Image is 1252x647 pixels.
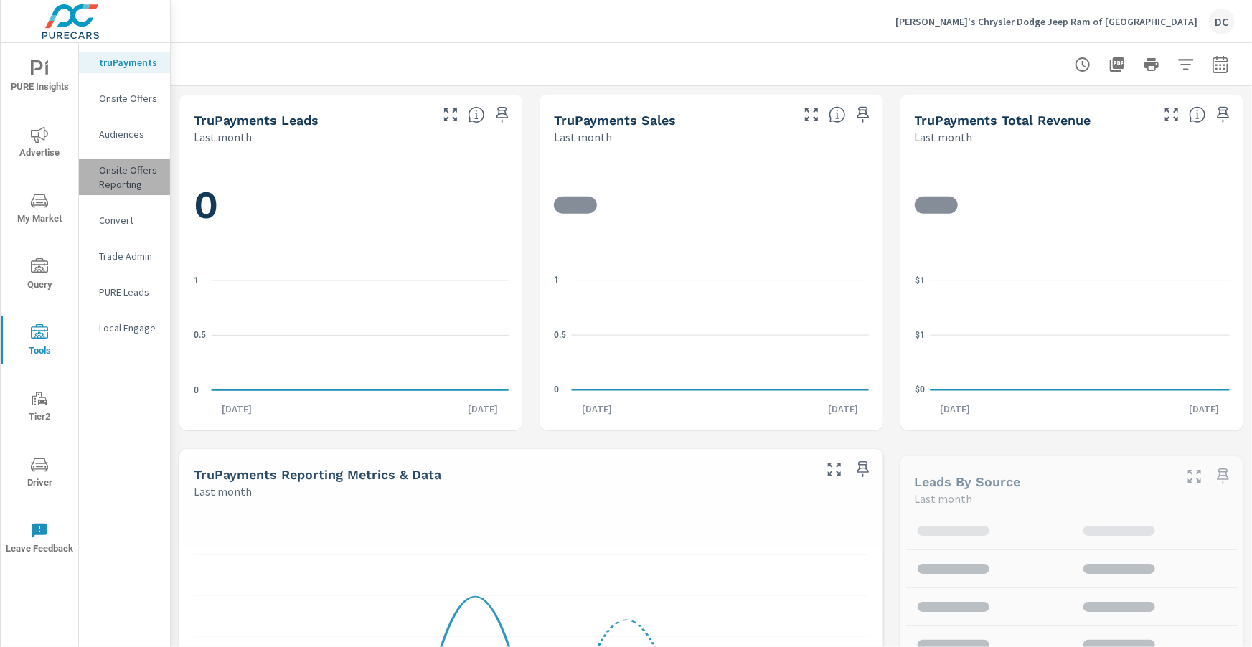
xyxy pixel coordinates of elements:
[194,128,252,146] p: Last month
[915,384,925,395] text: $0
[194,467,441,482] h5: truPayments Reporting Metrics & Data
[554,330,566,340] text: 0.5
[99,249,159,263] p: Trade Admin
[79,88,170,109] div: Onsite Offers
[572,402,622,416] p: [DATE]
[458,402,508,416] p: [DATE]
[468,106,485,123] span: The number of truPayments leads.
[1212,465,1235,488] span: Save this to your personalized report
[79,317,170,339] div: Local Engage
[852,103,875,126] span: Save this to your personalized report
[5,126,74,161] span: Advertise
[1160,103,1183,126] button: Make Fullscreen
[1209,9,1235,34] div: DC
[1172,50,1200,79] button: Apply Filters
[212,402,262,416] p: [DATE]
[99,91,159,105] p: Onsite Offers
[491,103,514,126] span: Save this to your personalized report
[829,106,846,123] span: Number of sales matched to a truPayments lead. [Source: This data is sourced from the dealer's DM...
[194,181,508,230] h1: 0
[1212,103,1235,126] span: Save this to your personalized report
[915,490,973,507] p: Last month
[5,192,74,227] span: My Market
[1206,50,1235,79] button: Select Date Range
[915,330,925,340] text: $1
[5,390,74,425] span: Tier2
[1179,402,1229,416] p: [DATE]
[852,458,875,481] span: Save this to your personalized report
[5,258,74,293] span: Query
[194,330,206,340] text: 0.5
[930,402,980,416] p: [DATE]
[99,321,159,335] p: Local Engage
[1183,465,1206,488] button: Make Fullscreen
[1103,50,1131,79] button: "Export Report to PDF"
[194,483,252,500] p: Last month
[895,15,1197,28] p: [PERSON_NAME]'s Chrysler Dodge Jeep Ram of [GEOGRAPHIC_DATA]
[194,275,199,285] text: 1
[79,52,170,73] div: truPayments
[915,275,925,285] text: $1
[5,60,74,95] span: PURE Insights
[823,458,846,481] button: Make Fullscreen
[99,213,159,227] p: Convert
[194,113,319,128] h5: truPayments Leads
[915,113,1091,128] h5: truPayments Total Revenue
[194,385,199,395] text: 0
[554,113,676,128] h5: truPayments Sales
[79,281,170,303] div: PURE Leads
[800,103,823,126] button: Make Fullscreen
[1,43,78,571] div: nav menu
[819,402,869,416] p: [DATE]
[554,275,559,285] text: 1
[5,522,74,557] span: Leave Feedback
[1189,106,1206,123] span: Total revenue from sales matched to a truPayments lead. [Source: This data is sourced from the de...
[79,245,170,267] div: Trade Admin
[1137,50,1166,79] button: Print Report
[915,128,973,146] p: Last month
[99,127,159,141] p: Audiences
[915,474,1021,489] h5: Leads By Source
[554,384,559,395] text: 0
[99,163,159,192] p: Onsite Offers Reporting
[79,209,170,231] div: Convert
[5,456,74,491] span: Driver
[99,55,159,70] p: truPayments
[79,123,170,145] div: Audiences
[99,285,159,299] p: PURE Leads
[554,128,612,146] p: Last month
[439,103,462,126] button: Make Fullscreen
[5,324,74,359] span: Tools
[79,159,170,195] div: Onsite Offers Reporting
